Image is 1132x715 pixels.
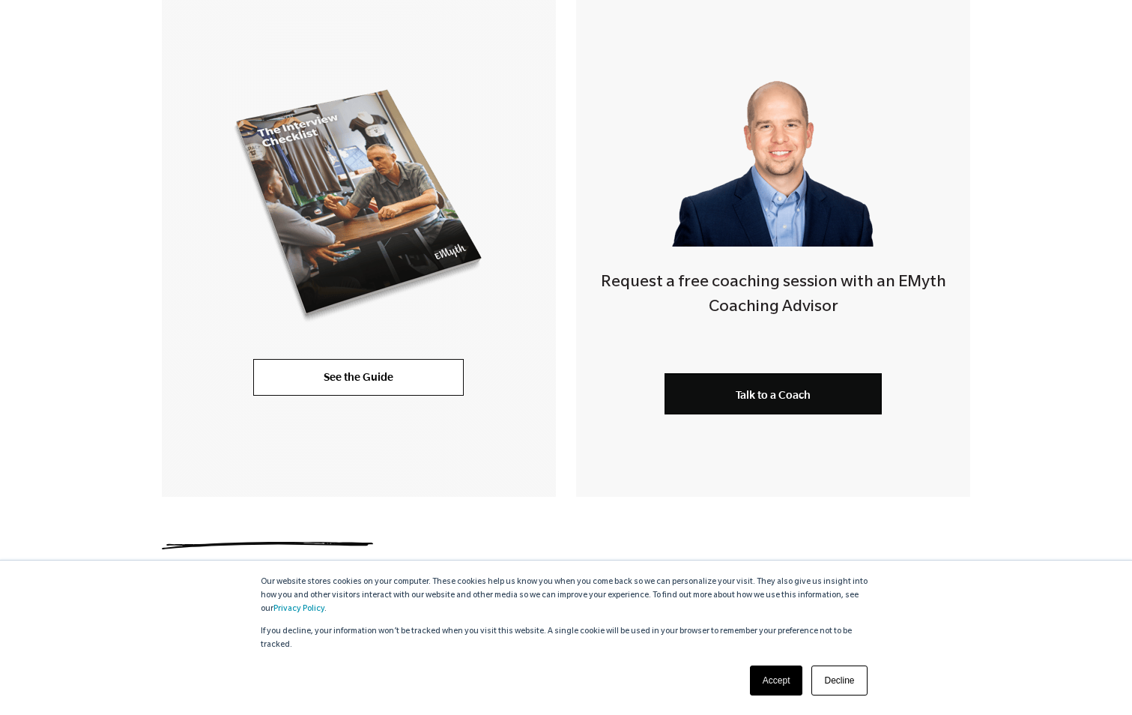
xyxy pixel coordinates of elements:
[736,388,811,401] span: Talk to a Coach
[665,52,881,247] img: Smart-business-coach.png
[750,666,803,696] a: Accept
[273,605,324,614] a: Privacy Policy
[261,576,872,616] p: Our website stores cookies on your computer. These cookies help us know you when you come back so...
[811,666,867,696] a: Decline
[261,625,872,652] p: If you decline, your information won’t be tracked when you visit this website. A single cookie wi...
[665,373,882,414] a: Talk to a Coach
[576,271,970,322] h4: Request a free coaching session with an EMyth Coaching Advisor
[253,359,464,395] a: See the Guide
[228,74,489,335] img: e-myth interview checklist hire the right people
[162,542,373,549] img: underline.svg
